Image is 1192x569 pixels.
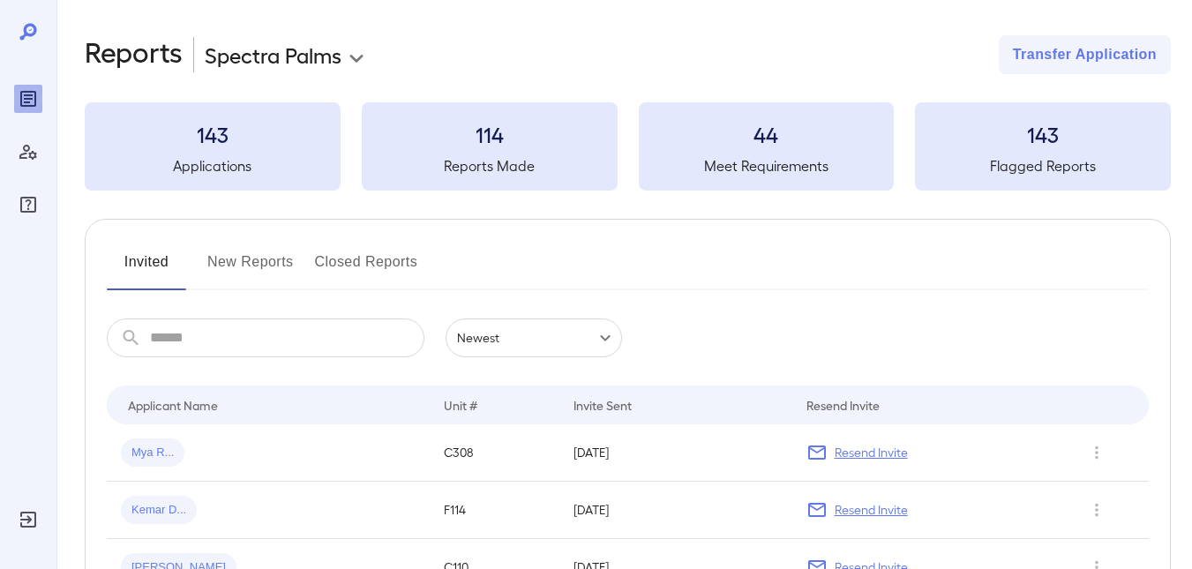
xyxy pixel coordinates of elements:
[639,155,895,176] h5: Meet Requirements
[85,155,341,176] h5: Applications
[1083,438,1111,467] button: Row Actions
[430,482,559,539] td: F114
[14,191,42,219] div: FAQ
[207,248,294,290] button: New Reports
[14,85,42,113] div: Reports
[128,394,218,416] div: Applicant Name
[806,394,880,416] div: Resend Invite
[121,445,184,461] span: Mya R...
[835,501,908,519] p: Resend Invite
[85,102,1171,191] summary: 143Applications114Reports Made44Meet Requirements143Flagged Reports
[315,248,418,290] button: Closed Reports
[999,35,1171,74] button: Transfer Application
[1083,496,1111,524] button: Row Actions
[362,155,618,176] h5: Reports Made
[639,120,895,148] h3: 44
[559,424,792,482] td: [DATE]
[430,424,559,482] td: C308
[446,318,622,357] div: Newest
[107,248,186,290] button: Invited
[574,394,632,416] div: Invite Sent
[915,155,1171,176] h5: Flagged Reports
[362,120,618,148] h3: 114
[14,138,42,166] div: Manage Users
[85,35,183,74] h2: Reports
[915,120,1171,148] h3: 143
[559,482,792,539] td: [DATE]
[85,120,341,148] h3: 143
[444,394,477,416] div: Unit #
[205,41,341,69] p: Spectra Palms
[14,505,42,534] div: Log Out
[121,502,197,519] span: Kemar D...
[835,444,908,461] p: Resend Invite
